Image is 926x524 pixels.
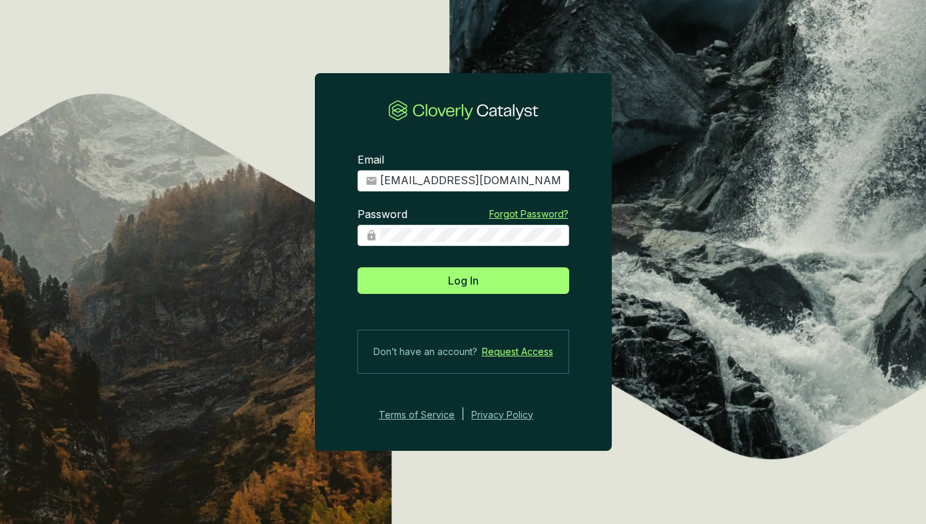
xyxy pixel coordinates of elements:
button: Log In [357,267,569,294]
input: Email [380,174,561,188]
a: Privacy Policy [471,407,551,423]
span: Log In [448,273,479,289]
a: Terms of Service [375,407,455,423]
a: Request Access [482,344,553,360]
label: Email [357,153,384,168]
a: Forgot Password? [489,207,569,221]
span: Don’t have an account? [373,344,477,360]
label: Password [357,207,407,222]
input: Password [380,228,561,243]
div: | [461,407,465,423]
